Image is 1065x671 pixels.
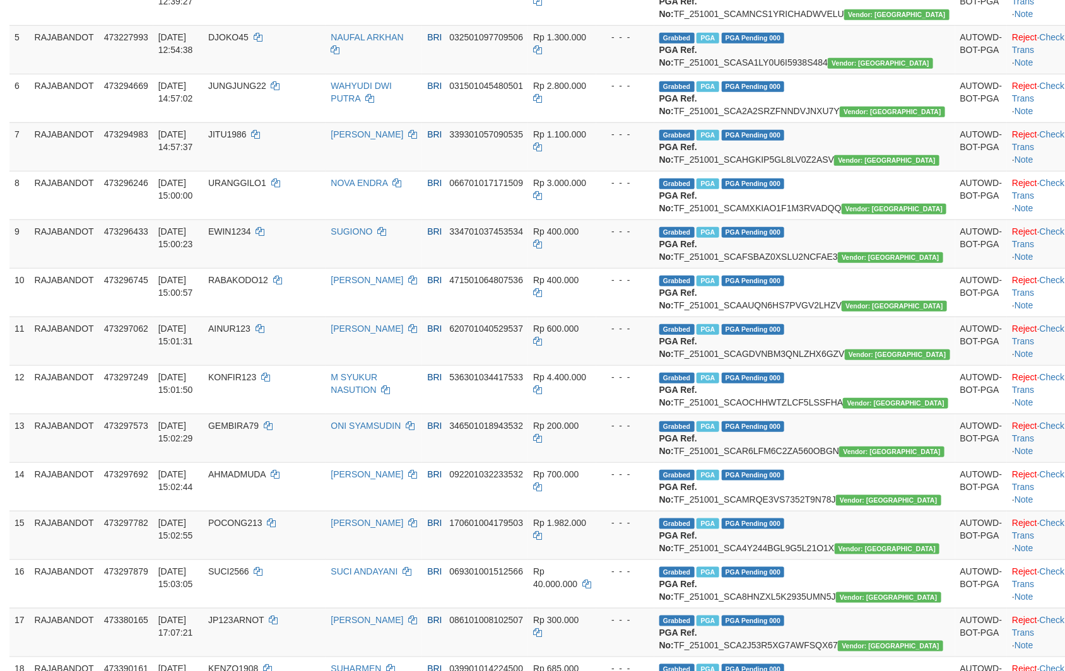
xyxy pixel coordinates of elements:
span: Rp 400.000 [533,226,579,236]
span: Rp 1.300.000 [533,32,586,42]
span: BRI [427,469,442,479]
span: Copy 170601004179503 to clipboard [449,518,523,528]
span: Rp 200.000 [533,421,579,431]
span: Copy 620701040529537 to clipboard [449,324,523,334]
td: RAJABANDOT [30,171,99,219]
a: Reject [1012,324,1037,334]
span: Grabbed [659,518,695,529]
a: ONI SYAMSUDIN [331,421,401,431]
b: PGA Ref. No: [659,142,697,165]
span: Copy 339301057090535 to clipboard [449,129,523,139]
span: AHMADMUDA [208,469,266,479]
td: 10 [9,268,30,317]
div: - - - [601,31,649,44]
span: Marked by adkakmal [697,616,719,626]
span: DJOKO45 [208,32,249,42]
td: 13 [9,414,30,462]
span: JP123ARNOT [208,615,264,625]
span: Marked by adkakmal [697,470,719,481]
span: BRI [427,324,442,334]
span: 473296433 [104,226,148,236]
span: [DATE] 15:03:05 [158,566,193,589]
span: PGA Pending [722,227,785,238]
td: RAJABANDOT [30,511,99,559]
span: Rp 700.000 [533,469,579,479]
div: - - - [601,177,649,189]
a: [PERSON_NAME] [331,324,403,334]
td: AUTOWD-BOT-PGA [955,462,1008,511]
td: AUTOWD-BOT-PGA [955,25,1008,74]
span: PGA Pending [722,567,785,578]
div: - - - [601,322,649,335]
span: Rp 1.100.000 [533,129,586,139]
span: 473296745 [104,275,148,285]
td: TF_251001_SCAOCHHWTZLCF5LSSFHA [654,365,955,414]
td: RAJABANDOT [30,462,99,511]
a: Note [1015,155,1033,165]
a: Reject [1012,421,1037,431]
a: Note [1015,640,1033,650]
td: 8 [9,171,30,219]
td: RAJABANDOT [30,219,99,268]
a: Reject [1012,178,1037,188]
span: 473297249 [104,372,148,382]
span: Vendor URL: https://secure10.1velocity.biz [836,592,941,603]
span: BRI [427,275,442,285]
span: PGA Pending [722,518,785,529]
a: SUGIONO [331,226,372,236]
span: Vendor URL: https://secure10.1velocity.biz [844,9,950,20]
b: PGA Ref. No: [659,579,697,602]
span: 473297782 [104,518,148,528]
span: Copy 031501045480501 to clipboard [449,81,523,91]
span: Grabbed [659,373,695,383]
span: Rp 300.000 [533,615,579,625]
a: Reject [1012,226,1037,236]
b: PGA Ref. No: [659,288,697,310]
span: BRI [427,372,442,382]
td: 7 [9,122,30,171]
span: PGA Pending [722,470,785,481]
a: Check Trans [1012,226,1064,249]
span: Grabbed [659,324,695,335]
a: Note [1015,397,1033,407]
a: Note [1015,543,1033,553]
span: Grabbed [659,276,695,286]
span: [DATE] 14:57:02 [158,81,193,103]
td: TF_251001_SCAMRQE3VS7352T9N78J [654,462,955,511]
span: Marked by adkakmal [697,227,719,238]
span: PGA Pending [722,178,785,189]
span: [DATE] 15:01:31 [158,324,193,346]
span: Vendor URL: https://secure10.1velocity.biz [838,252,943,263]
td: AUTOWD-BOT-PGA [955,219,1008,268]
span: [DATE] 15:01:50 [158,372,193,395]
td: RAJABANDOT [30,365,99,414]
b: PGA Ref. No: [659,627,697,650]
span: Rp 600.000 [533,324,579,334]
a: Note [1015,349,1033,359]
td: AUTOWD-BOT-PGA [955,608,1008,656]
a: Reject [1012,518,1037,528]
span: Grabbed [659,227,695,238]
td: TF_251001_SCA8HNZXL5K2935UMN5J [654,559,955,608]
a: [PERSON_NAME] [331,275,403,285]
b: PGA Ref. No: [659,385,697,407]
span: Vendor URL: https://secure10.1velocity.biz [828,58,933,69]
span: Vendor URL: https://secure10.1velocity.biz [845,349,950,360]
td: TF_251001_SCAFSBAZ0XSLU2NCFAE3 [654,219,955,268]
span: 473297062 [104,324,148,334]
td: 14 [9,462,30,511]
span: AINUR123 [208,324,250,334]
span: PGA Pending [722,324,785,335]
a: Reject [1012,275,1037,285]
a: SUCI ANDAYANI [331,566,397,576]
a: Note [1015,592,1033,602]
span: [DATE] 15:02:44 [158,469,193,492]
span: [DATE] 15:02:29 [158,421,193,443]
span: Rp 1.982.000 [533,518,586,528]
span: Copy 066701017171509 to clipboard [449,178,523,188]
b: PGA Ref. No: [659,482,697,505]
td: 11 [9,317,30,365]
b: PGA Ref. No: [659,190,697,213]
span: Rp 3.000.000 [533,178,586,188]
span: Grabbed [659,130,695,141]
